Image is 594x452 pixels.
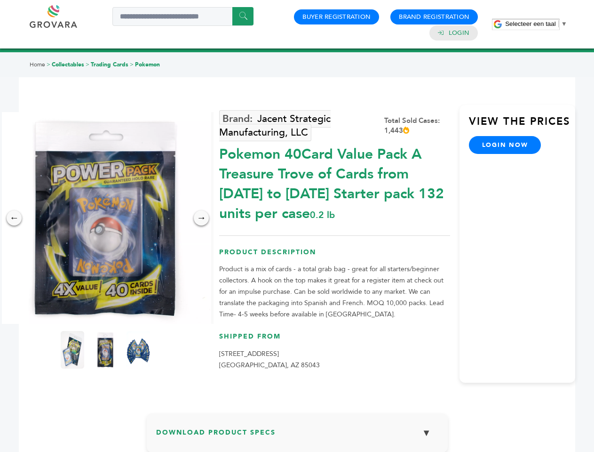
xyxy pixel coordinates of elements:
span: Selecteer een taal [505,20,555,27]
div: Total Sold Cases: 1,443 [384,116,450,136]
h3: Product Description [219,248,450,264]
span: ​ [558,20,559,27]
p: Product is a mix of cards - a total grab bag - great for all starters/beginner collectors. A hook... [219,264,450,320]
span: 0.2 lb [310,209,335,221]
a: Buyer Registration [302,13,371,21]
img: Pokemon 40-Card Value Pack – A Treasure Trove of Cards from 1996 to 2024 - Starter pack! 132 unit... [127,331,150,369]
h3: Download Product Specs [156,423,438,450]
div: → [194,210,209,226]
span: > [47,61,50,68]
button: ▼ [415,423,438,443]
a: login now [469,136,541,154]
h3: Shipped From [219,332,450,348]
p: [STREET_ADDRESS] [GEOGRAPHIC_DATA], AZ 85043 [219,348,450,371]
a: Login [449,29,469,37]
span: > [130,61,134,68]
a: Pokemon [135,61,160,68]
img: Pokemon 40-Card Value Pack – A Treasure Trove of Cards from 1996 to 2024 - Starter pack! 132 unit... [94,331,117,369]
div: ← [7,210,22,226]
a: Selecteer een taal​ [505,20,567,27]
span: > [86,61,89,68]
div: Pokemon 40Card Value Pack A Treasure Trove of Cards from [DATE] to [DATE] Starter pack 132 units ... [219,140,450,224]
span: ▼ [561,20,567,27]
a: Jacent Strategic Manufacturing, LLC [219,110,331,141]
input: Search a product or brand... [112,7,253,26]
h3: View the Prices [469,114,575,136]
a: Brand Registration [399,13,469,21]
a: Home [30,61,45,68]
img: Pokemon 40-Card Value Pack – A Treasure Trove of Cards from 1996 to 2024 - Starter pack! 132 unit... [61,331,84,369]
a: Trading Cards [91,61,128,68]
a: Collectables [52,61,84,68]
